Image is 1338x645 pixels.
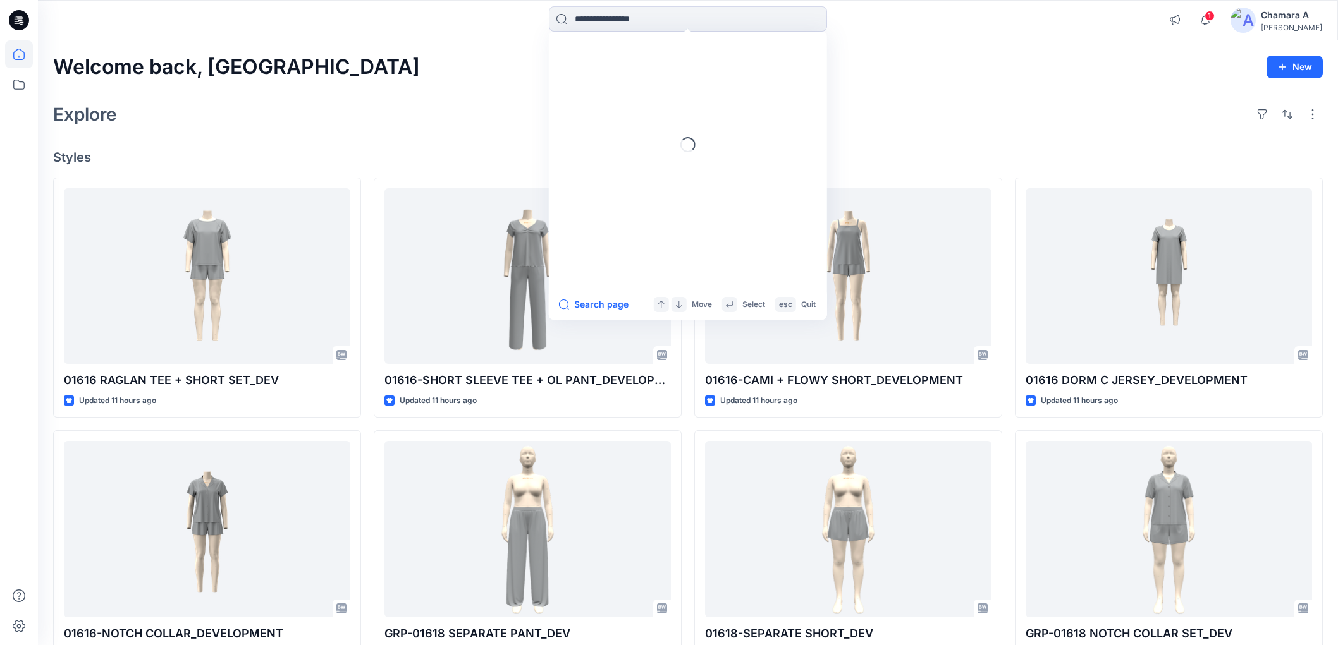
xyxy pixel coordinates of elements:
[801,298,816,311] p: Quit
[79,394,156,407] p: Updated 11 hours ago
[384,625,671,642] p: GRP-01618 SEPARATE PANT_DEV
[692,298,712,311] p: Move
[1026,625,1312,642] p: GRP-01618 NOTCH COLLAR SET_DEV
[1026,441,1312,617] a: GRP-01618 NOTCH COLLAR SET_DEV
[705,371,991,389] p: 01616-CAMI + FLOWY SHORT_DEVELOPMENT
[384,441,671,617] a: GRP-01618 SEPARATE PANT_DEV
[705,625,991,642] p: 01618-SEPARATE SHORT_DEV
[400,394,477,407] p: Updated 11 hours ago
[1261,8,1322,23] div: Chamara A
[1026,188,1312,364] a: 01616 DORM C JERSEY_DEVELOPMENT
[64,371,350,389] p: 01616 RAGLAN TEE + SHORT SET_DEV
[1267,56,1323,78] button: New
[742,298,765,311] p: Select
[705,441,991,617] a: 01618-SEPARATE SHORT_DEV
[705,188,991,364] a: 01616-CAMI + FLOWY SHORT_DEVELOPMENT
[53,150,1323,165] h4: Styles
[779,298,792,311] p: esc
[384,188,671,364] a: 01616-SHORT SLEEVE TEE + OL PANT_DEVELOPMENT
[1205,11,1215,21] span: 1
[53,56,420,79] h2: Welcome back, [GEOGRAPHIC_DATA]
[1026,371,1312,389] p: 01616 DORM C JERSEY_DEVELOPMENT
[53,104,117,124] h2: Explore
[1041,394,1118,407] p: Updated 11 hours ago
[720,394,797,407] p: Updated 11 hours ago
[64,188,350,364] a: 01616 RAGLAN TEE + SHORT SET_DEV
[64,625,350,642] p: 01616-NOTCH COLLAR_DEVELOPMENT
[1231,8,1256,33] img: avatar
[559,297,629,312] button: Search page
[64,441,350,617] a: 01616-NOTCH COLLAR_DEVELOPMENT
[1261,23,1322,32] div: [PERSON_NAME]
[384,371,671,389] p: 01616-SHORT SLEEVE TEE + OL PANT_DEVELOPMENT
